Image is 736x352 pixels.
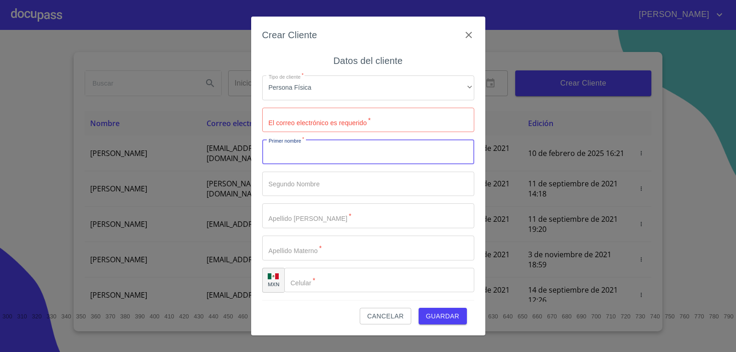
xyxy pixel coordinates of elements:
[367,311,403,322] span: Cancelar
[333,53,402,68] h6: Datos del cliente
[268,281,280,288] p: MXN
[360,308,411,325] button: Cancelar
[419,308,467,325] button: Guardar
[426,311,460,322] span: Guardar
[262,75,474,100] div: Persona Física
[268,273,279,280] img: R93DlvwvvjP9fbrDwZeCRYBHk45OWMq+AAOlFVsxT89f82nwPLnD58IP7+ANJEaWYhP0Tx8kkA0WlQMPQsAAgwAOmBj20AXj6...
[262,28,317,42] h6: Crear Cliente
